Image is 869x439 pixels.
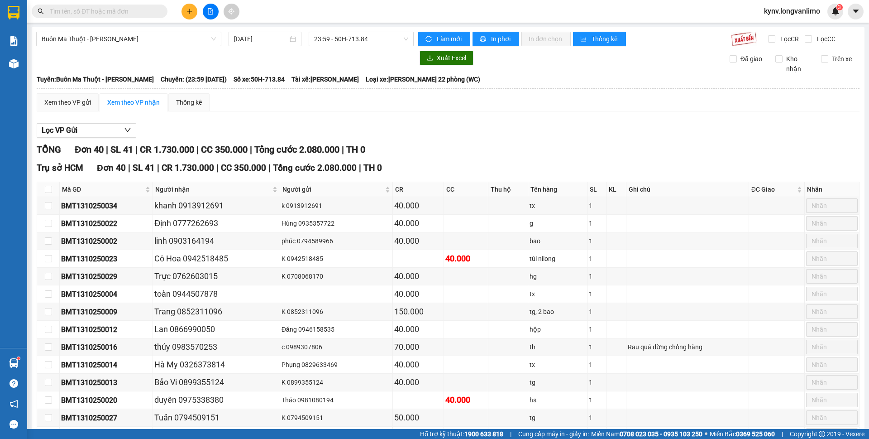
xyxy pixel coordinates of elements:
span: | [135,144,138,155]
th: CR [393,182,444,197]
div: 40.000 [394,288,442,300]
span: Tổng cước 2.080.000 [254,144,339,155]
sup: 3 [836,4,843,10]
sup: 1 [17,357,20,360]
span: CC 350.000 [201,144,248,155]
div: BMT1310250012 [61,324,151,335]
span: Chuyến: (23:59 [DATE]) [161,74,227,84]
div: tg [530,377,586,387]
div: th [530,342,586,352]
span: Thống kê [592,34,619,44]
td: BMT1310250016 [60,338,153,356]
img: logo-vxr [8,6,19,19]
span: aim [228,8,234,14]
div: Phụng 0829633469 [282,360,391,370]
div: Hà My 0326373814 [154,358,278,371]
span: ĐC Giao [751,184,795,194]
div: K 0852311096 [282,307,391,317]
span: Làm mới [437,34,463,44]
td: BMT1310250020 [60,391,153,409]
div: 1 [589,307,605,317]
button: downloadXuất Excel [420,51,473,65]
div: 1 [589,254,605,264]
div: Định 0777262693 [154,217,278,230]
div: 1 [589,218,605,228]
span: | [157,163,159,173]
span: CR 1.730.000 [140,144,194,155]
th: CC [444,182,488,197]
div: thúy 0983570253 [154,341,278,353]
span: Đơn 40 [97,163,126,173]
span: | [196,144,199,155]
div: BMT1310250029 [61,271,151,282]
span: | [782,429,783,439]
div: Trang 0852311096 [154,305,278,318]
div: Cô Hoa 0942518485 [154,252,278,265]
span: Lọc CR [777,34,800,44]
button: In đơn chọn [521,32,571,46]
button: file-add [203,4,219,19]
div: 1 [589,236,605,246]
img: warehouse-icon [9,358,19,368]
div: hg [530,271,586,281]
div: k 0913912691 [282,201,391,211]
span: 3 [838,4,841,10]
span: Lọc CC [813,34,837,44]
span: Lọc VP Gửi [42,125,77,136]
div: BMT1310250023 [61,253,151,265]
b: Tuyến: Buôn Ma Thuột - [PERSON_NAME] [37,76,154,83]
button: caret-down [848,4,864,19]
span: CC 350.000 [221,163,266,173]
span: question-circle [10,379,18,388]
div: toàn 0944507878 [154,288,278,300]
div: 40.000 [445,252,487,265]
span: Đã giao [737,54,766,64]
span: Người nhận [155,184,270,194]
div: BMT1310250016 [61,342,151,353]
div: Trực 0762603015 [154,270,278,283]
span: bar-chart [580,36,588,43]
span: TH 0 [346,144,365,155]
span: SL 41 [110,144,133,155]
div: 150.000 [394,305,442,318]
td: BMT1310250013 [60,374,153,391]
span: In phơi [491,34,512,44]
td: BMT1310250027 [60,409,153,427]
div: K 0708068170 [282,271,391,281]
div: BMT1310250002 [61,236,151,247]
td: BMT1310250034 [60,197,153,215]
div: 1 [589,360,605,370]
td: BMT1310250012 [60,321,153,338]
div: 70.000 [394,341,442,353]
div: tx [530,289,586,299]
td: BMT1310250029 [60,268,153,285]
span: | [510,429,511,439]
span: printer [480,36,487,43]
div: BMT1310250013 [61,377,151,388]
span: | [106,144,108,155]
div: Xem theo VP gửi [44,97,91,107]
span: file-add [207,8,214,14]
div: linh 0903164194 [154,235,278,247]
span: Buôn Ma Thuột - Hồ Chí Minh [42,32,216,46]
th: Tên hàng [528,182,587,197]
span: plus [186,8,193,14]
div: 40.000 [394,376,442,389]
div: 1 [589,395,605,405]
input: 13/10/2025 [234,34,288,44]
div: phúc 0794589966 [282,236,391,246]
img: solution-icon [9,36,19,46]
span: kynv.longvanlimo [757,5,827,17]
span: TH 0 [363,163,382,173]
button: plus [181,4,197,19]
div: hs [530,395,586,405]
div: BMT1310250020 [61,395,151,406]
th: Ghi chú [626,182,749,197]
div: 1 [589,271,605,281]
th: Thu hộ [488,182,528,197]
button: aim [224,4,239,19]
div: Tuấn 0794509151 [154,411,278,424]
div: 1 [589,201,605,211]
span: Loại xe: [PERSON_NAME] 22 phòng (WC) [366,74,480,84]
div: hộp [530,324,586,334]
